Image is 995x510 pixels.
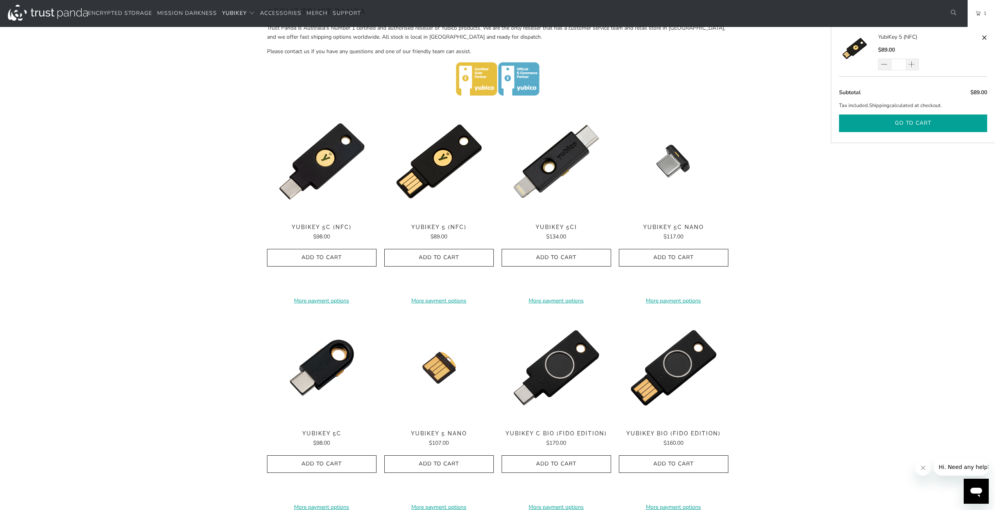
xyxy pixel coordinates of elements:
[619,297,728,305] a: More payment options
[260,9,301,17] span: Accessories
[267,430,376,437] span: YubiKey 5C
[619,430,728,447] a: YubiKey Bio (FIDO Edition) $160.00
[313,439,330,447] span: $98.00
[510,254,603,261] span: Add to Cart
[384,107,494,216] a: YubiKey 5 (NFC) - Trust Panda YubiKey 5 (NFC) - Trust Panda
[839,115,987,132] button: Go to cart
[970,89,987,96] span: $89.00
[839,33,878,70] a: YubiKey 5 (NFC)
[619,313,728,422] img: YubiKey Bio (FIDO Edition) - Trust Panda
[502,313,611,422] a: YubiKey C Bio (FIDO Edition) - Trust Panda YubiKey C Bio (FIDO Edition) - Trust Panda
[878,46,895,54] span: $89.00
[619,107,728,216] img: YubiKey 5C Nano - Trust Panda
[627,254,720,261] span: Add to Cart
[313,233,330,240] span: $98.00
[384,455,494,473] button: Add to Cart
[839,33,870,64] img: YubiKey 5 (NFC)
[307,4,328,23] a: Merch
[619,313,728,422] a: YubiKey Bio (FIDO Edition) - Trust Panda YubiKey Bio (FIDO Edition) - Trust Panda
[222,9,247,17] span: YubiKey
[430,233,447,240] span: $89.00
[839,102,987,110] p: Tax included. calculated at checkout.
[384,297,494,305] a: More payment options
[663,233,683,240] span: $117.00
[267,224,376,231] span: YubiKey 5C (NFC)
[384,313,494,422] img: YubiKey 5 Nano - Trust Panda
[275,461,368,467] span: Add to Cart
[502,107,611,216] img: YubiKey 5Ci - Trust Panda
[619,224,728,241] a: YubiKey 5C Nano $117.00
[915,460,931,476] iframe: Close message
[502,249,611,267] button: Add to Cart
[333,4,361,23] a: Support
[267,249,376,267] button: Add to Cart
[260,4,301,23] a: Accessories
[619,107,728,216] a: YubiKey 5C Nano - Trust Panda YubiKey 5C Nano - Trust Panda
[429,439,449,447] span: $107.00
[88,4,152,23] a: Encrypted Storage
[627,461,720,467] span: Add to Cart
[267,297,376,305] a: More payment options
[502,224,611,241] a: YubiKey 5Ci $134.00
[275,254,368,261] span: Add to Cart
[934,458,989,476] iframe: Message from company
[502,107,611,216] a: YubiKey 5Ci - Trust Panda YubiKey 5Ci - Trust Panda
[502,313,611,422] img: YubiKey C Bio (FIDO Edition) - Trust Panda
[384,430,494,447] a: YubiKey 5 Nano $107.00
[384,107,494,216] img: YubiKey 5 (NFC) - Trust Panda
[333,9,361,17] span: Support
[393,461,486,467] span: Add to Cart
[502,297,611,305] a: More payment options
[267,47,728,56] p: Please contact us if you have any questions and one of our friendly team can assist.
[267,313,376,422] img: YubiKey 5C - Trust Panda
[502,455,611,473] button: Add to Cart
[384,430,494,437] span: YubiKey 5 Nano
[546,233,566,240] span: $134.00
[869,102,889,110] a: Shipping
[393,254,486,261] span: Add to Cart
[267,313,376,422] a: YubiKey 5C - Trust Panda YubiKey 5C - Trust Panda
[267,24,728,41] p: Trust Panda is Australia's Number 1 certified and authorised reseller of Yubico products. We are ...
[88,4,361,23] nav: Translation missing: en.navigation.header.main_nav
[510,461,603,467] span: Add to Cart
[619,249,728,267] button: Add to Cart
[222,4,255,23] summary: YubiKey
[267,224,376,241] a: YubiKey 5C (NFC) $98.00
[384,224,494,241] a: YubiKey 5 (NFC) $89.00
[619,455,728,473] button: Add to Cart
[157,4,217,23] a: Mission Darkness
[267,107,376,216] a: YubiKey 5C (NFC) - Trust Panda YubiKey 5C (NFC) - Trust Panda
[981,9,987,18] span: 1
[267,455,376,473] button: Add to Cart
[157,9,217,17] span: Mission Darkness
[267,107,376,216] img: YubiKey 5C (NFC) - Trust Panda
[502,430,611,447] a: YubiKey C Bio (FIDO Edition) $170.00
[619,224,728,231] span: YubiKey 5C Nano
[964,479,989,504] iframe: Button to launch messaging window
[267,430,376,447] a: YubiKey 5C $98.00
[502,430,611,437] span: YubiKey C Bio (FIDO Edition)
[384,224,494,231] span: YubiKey 5 (NFC)
[307,9,328,17] span: Merch
[546,439,566,447] span: $170.00
[384,313,494,422] a: YubiKey 5 Nano - Trust Panda YubiKey 5 Nano - Trust Panda
[5,5,56,12] span: Hi. Need any help?
[619,430,728,437] span: YubiKey Bio (FIDO Edition)
[8,5,88,21] img: Trust Panda Australia
[839,89,861,96] span: Subtotal
[663,439,683,447] span: $160.00
[878,33,979,41] a: YubiKey 5 (NFC)
[384,249,494,267] button: Add to Cart
[88,9,152,17] span: Encrypted Storage
[502,224,611,231] span: YubiKey 5Ci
